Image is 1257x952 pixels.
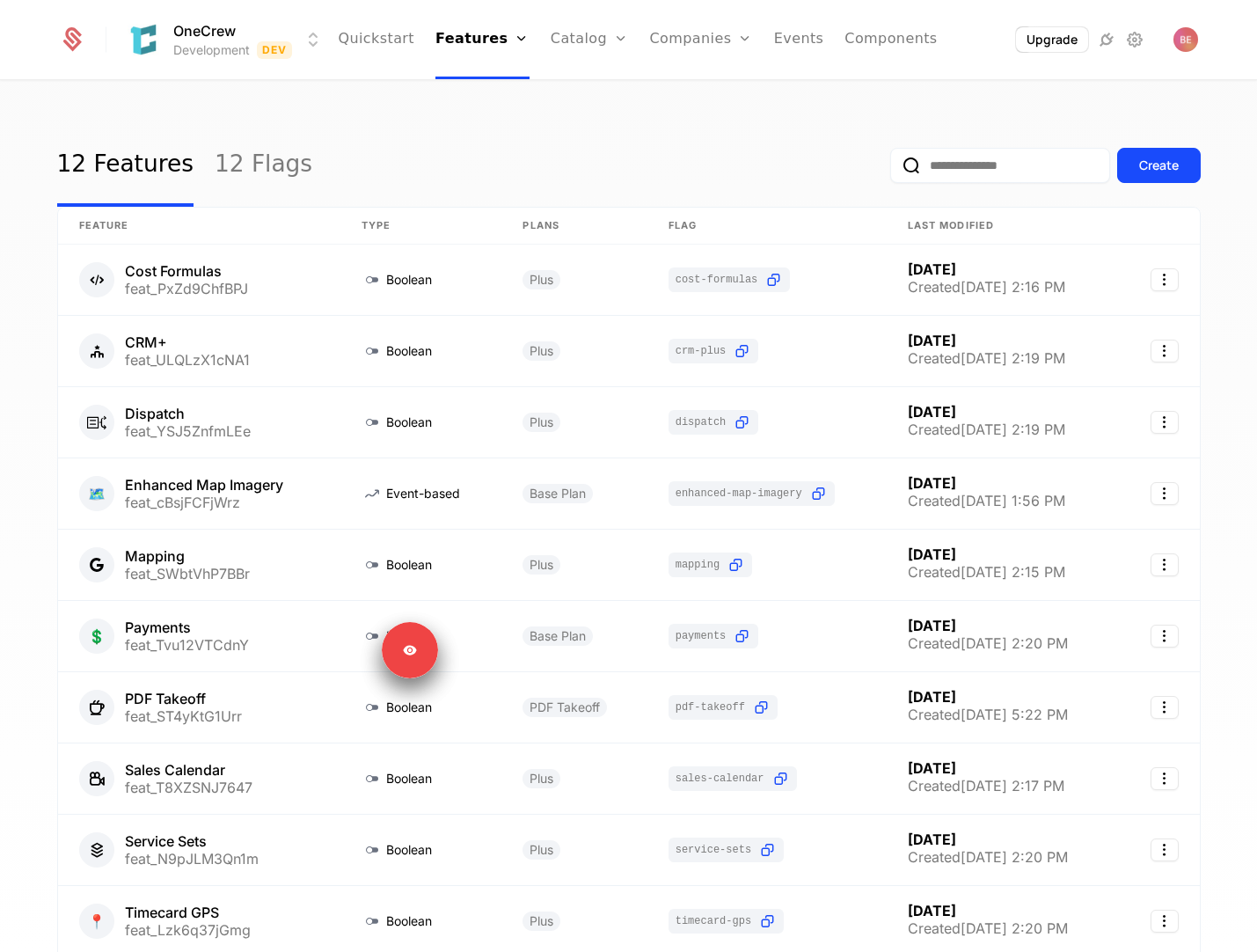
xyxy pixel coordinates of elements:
th: Type [340,208,502,245]
button: Upgrade [1016,27,1088,52]
button: Select action [1151,553,1179,576]
a: Settings [1124,29,1145,50]
a: 12 Flags [215,124,312,207]
th: Feature [58,208,340,245]
span: Dev [257,41,293,59]
button: Select action [1151,910,1179,933]
button: Select action [1151,411,1179,434]
th: Last Modified [887,208,1119,245]
div: Create [1139,157,1179,174]
button: Select action [1151,767,1179,790]
div: Development [173,41,250,59]
button: Select action [1151,838,1179,861]
button: Select action [1151,482,1179,505]
button: Open user button [1173,27,1198,52]
button: Select environment [128,20,325,59]
img: OneCrew [122,18,164,61]
button: Create [1117,148,1201,183]
img: Bryan Eslinger [1173,27,1198,52]
button: Select action [1151,625,1179,648]
span: OneCrew [173,20,236,41]
th: Flag [647,208,887,245]
th: Plans [501,208,647,245]
button: Select action [1151,340,1179,362]
button: Select action [1151,268,1179,291]
a: Integrations [1096,29,1117,50]
button: Select action [1151,696,1179,719]
a: 12 Features [57,124,194,207]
